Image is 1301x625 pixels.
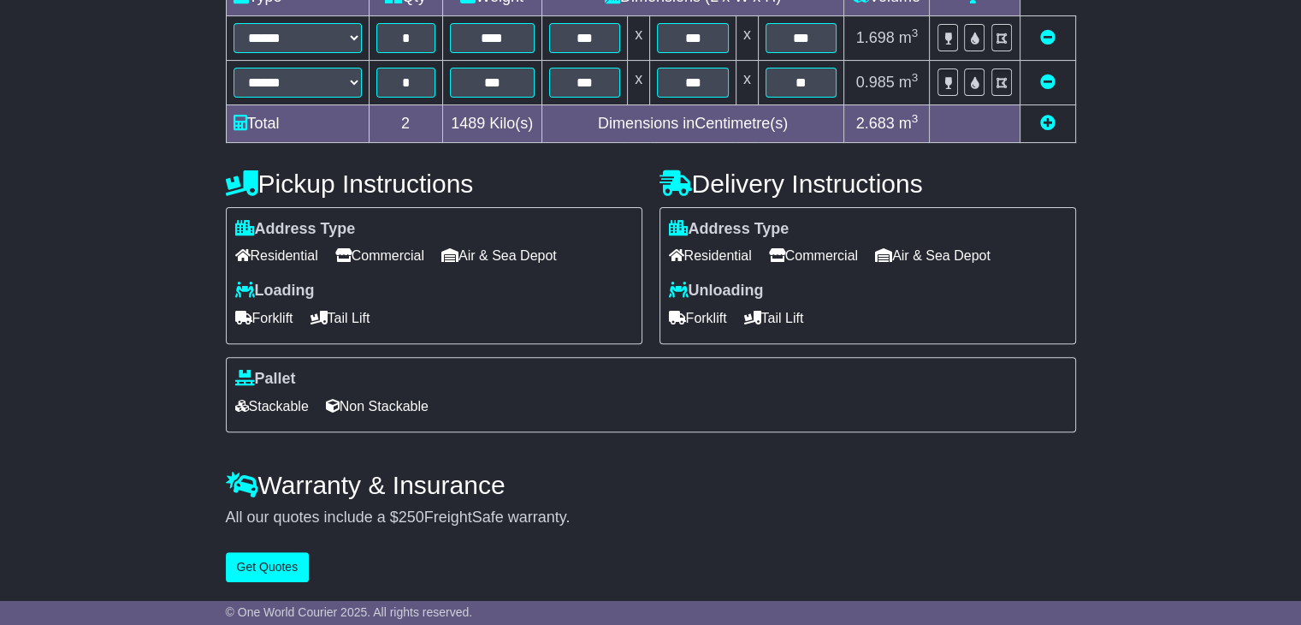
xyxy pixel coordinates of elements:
[912,27,919,39] sup: 3
[369,104,442,142] td: 2
[235,220,356,239] label: Address Type
[441,242,557,269] span: Air & Sea Depot
[226,471,1076,499] h4: Warranty & Insurance
[744,305,804,331] span: Tail Lift
[669,220,789,239] label: Address Type
[899,115,919,132] span: m
[310,305,370,331] span: Tail Lift
[669,305,727,331] span: Forklift
[769,242,858,269] span: Commercial
[1040,29,1056,46] a: Remove this item
[736,60,758,104] td: x
[669,282,764,301] label: Unloading
[856,29,895,46] span: 1.698
[628,15,650,60] td: x
[326,393,429,420] span: Non Stackable
[1040,74,1056,91] a: Remove this item
[669,242,752,269] span: Residential
[442,104,541,142] td: Kilo(s)
[235,305,293,331] span: Forklift
[226,509,1076,527] div: All our quotes include a $ FreightSafe warranty.
[856,115,895,132] span: 2.683
[875,242,991,269] span: Air & Sea Depot
[235,282,315,301] label: Loading
[912,112,919,125] sup: 3
[736,15,758,60] td: x
[226,170,642,198] h4: Pickup Instructions
[899,74,919,91] span: m
[912,71,919,84] sup: 3
[628,60,650,104] td: x
[235,242,318,269] span: Residential
[399,509,424,526] span: 250
[856,74,895,91] span: 0.985
[899,29,919,46] span: m
[541,104,844,142] td: Dimensions in Centimetre(s)
[226,104,369,142] td: Total
[659,170,1076,198] h4: Delivery Instructions
[235,393,309,420] span: Stackable
[226,552,310,582] button: Get Quotes
[451,115,485,132] span: 1489
[335,242,424,269] span: Commercial
[226,605,473,619] span: © One World Courier 2025. All rights reserved.
[235,370,296,389] label: Pallet
[1040,115,1056,132] a: Add new item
